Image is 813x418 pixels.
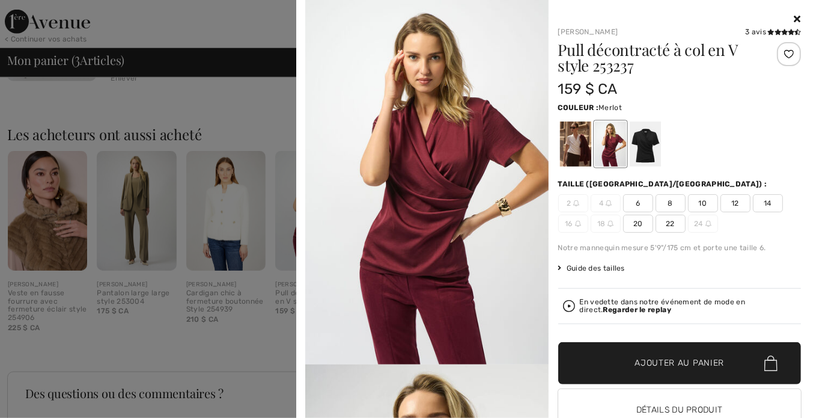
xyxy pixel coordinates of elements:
[559,121,591,167] div: Winter White
[575,221,581,227] img: ring-m.svg
[573,200,579,206] img: ring-m.svg
[720,194,751,212] span: 12
[22,8,71,19] span: Bavarder
[764,356,778,372] img: Bag.svg
[629,121,660,167] div: Black
[558,242,802,253] div: Notre mannequin mesure 5'9"/175 cm et porte une taille 6.
[694,218,703,229] font: 24
[558,342,802,384] button: Ajouter au panier
[599,198,603,209] font: 4
[705,221,711,227] img: ring-m.svg
[558,179,770,189] div: Taille ([GEOGRAPHIC_DATA]/[GEOGRAPHIC_DATA]) :
[753,194,783,212] span: 14
[580,298,797,314] div: En vedette dans notre événement de mode en direct.
[558,42,761,73] h1: Pull décontracté à col en V style 253237
[623,194,653,212] span: 6
[606,200,612,206] img: ring-m.svg
[567,198,571,209] font: 2
[558,28,618,36] a: [PERSON_NAME]
[598,103,622,112] span: Merlot
[635,357,724,370] span: Ajouter au panier
[623,215,653,233] span: 20
[656,194,686,212] span: 8
[656,215,686,233] span: 22
[558,103,599,112] span: Couleur :
[567,264,625,272] font: Guide des tailles
[563,300,575,312] img: Regarder le replay
[558,81,618,97] span: 159 $ CA
[594,121,626,167] div: Merlot
[745,28,766,36] font: 3 avis
[607,221,614,227] img: ring-m.svg
[597,218,606,229] font: 18
[688,194,718,212] span: 10
[603,306,671,314] strong: Regarder le replay
[565,218,573,229] font: 16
